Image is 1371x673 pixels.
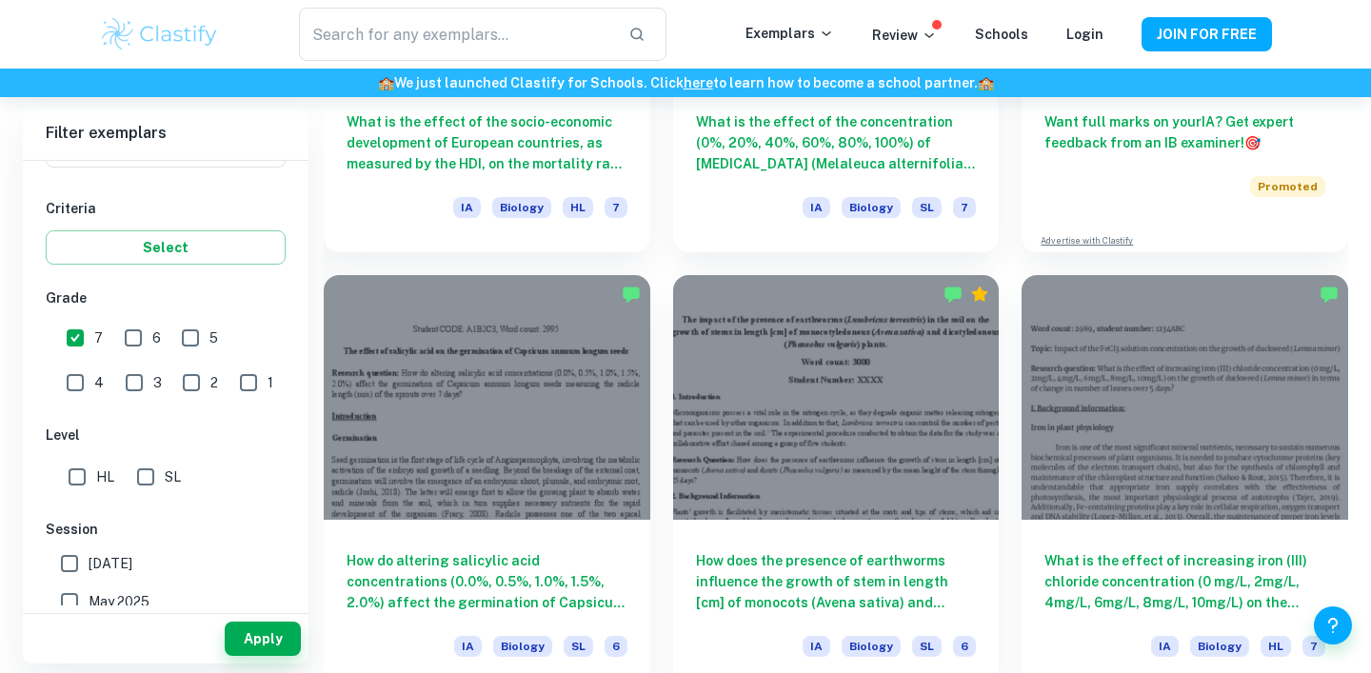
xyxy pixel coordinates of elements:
span: 7 [953,197,976,218]
span: 7 [605,197,627,218]
span: 5 [209,327,218,348]
span: May 2025 [89,591,149,612]
span: HL [563,197,593,218]
span: Biology [842,197,901,218]
img: Marked [622,285,641,304]
span: Biology [842,636,901,657]
span: 6 [953,636,976,657]
h6: Criteria [46,198,286,219]
h6: We just launched Clastify for Schools. Click to learn how to become a school partner. [4,72,1367,93]
h6: How does the presence of earthworms influence the growth of stem in length [cm] of monocots (Aven... [696,550,977,613]
h6: Want full marks on your IA ? Get expert feedback from an IB examiner! [1044,111,1325,153]
p: Review [872,25,937,46]
span: SL [165,466,181,487]
a: here [684,75,713,90]
span: Biology [493,636,552,657]
span: 6 [152,327,161,348]
span: IA [453,197,481,218]
h6: Level [46,425,286,445]
span: 🏫 [378,75,394,90]
button: Select [46,230,286,265]
span: HL [96,466,114,487]
span: 4 [94,372,104,393]
span: SL [564,636,593,657]
button: Apply [225,622,301,656]
span: 3 [153,372,162,393]
button: Help and Feedback [1314,606,1352,644]
span: IA [803,636,830,657]
span: Biology [1190,636,1249,657]
img: Marked [1320,285,1339,304]
span: SL [912,636,942,657]
span: SL [912,197,942,218]
span: 7 [1302,636,1325,657]
div: Premium [970,285,989,304]
span: Promoted [1250,176,1325,197]
span: 1 [268,372,273,393]
h6: Grade [46,287,286,308]
span: 2 [210,372,218,393]
h6: Filter exemplars [23,107,308,160]
img: Clastify logo [99,15,220,53]
span: HL [1261,636,1291,657]
h6: What is the effect of the concentration (0%, 20%, 40%, 60%, 80%, 100%) of [MEDICAL_DATA] (Melaleu... [696,111,977,174]
span: 🎯 [1244,135,1261,150]
span: 6 [605,636,627,657]
h6: What is the effect of the socio-economic development of European countries, as measured by the HD... [347,111,627,174]
span: Biology [492,197,551,218]
h6: Session [46,519,286,540]
a: Login [1066,27,1103,42]
img: Marked [944,285,963,304]
span: [DATE] [89,553,132,574]
input: Search for any exemplars... [299,8,613,61]
p: Exemplars [745,23,834,44]
span: IA [454,636,482,657]
h6: What is the effect of increasing iron (III) chloride concentration (0 mg/L, 2mg/L, 4mg/L, 6mg/L, ... [1044,550,1325,613]
span: 🏫 [978,75,994,90]
a: Schools [975,27,1028,42]
span: 7 [94,327,103,348]
h6: How do altering salicylic acid concentrations (0.0%, 0.5%, 1.0%, 1.5%, 2.0%) affect the germinati... [347,550,627,613]
button: JOIN FOR FREE [1142,17,1272,51]
span: IA [1151,636,1179,657]
a: Advertise with Clastify [1041,234,1133,247]
span: IA [803,197,830,218]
